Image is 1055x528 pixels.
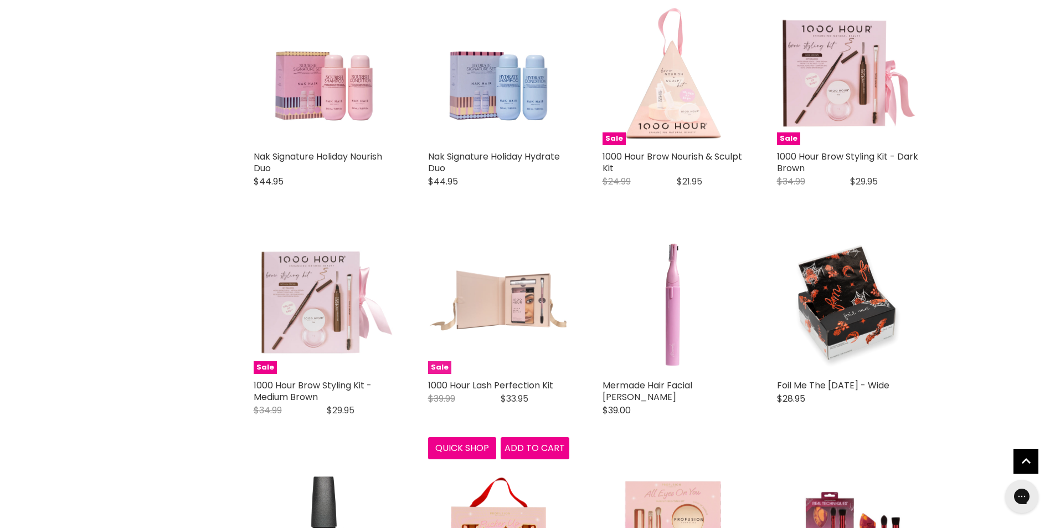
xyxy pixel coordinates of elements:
[603,404,631,417] span: $39.00
[254,379,372,403] a: 1000 Hour Brow Styling Kit - Medium Brown
[254,361,277,374] span: Sale
[428,361,451,374] span: Sale
[254,404,282,417] span: $34.99
[603,233,744,374] img: Mermade Hair Facial Shaver
[254,4,395,145] img: Nak Signature Holiday Nourish Duo
[777,4,918,145] img: 1000 Hour Brow Styling Kit - Dark Brown
[603,132,626,145] span: Sale
[428,175,458,188] span: $44.95
[777,379,889,392] a: Foil Me The [DATE] - Wide
[603,150,742,175] a: 1000 Hour Brow Nourish & Sculpt Kit
[505,442,565,454] span: Add to cart
[777,175,805,188] span: $34.99
[254,233,395,374] img: 1000 Hour Brow Styling Kit - Medium Brown
[501,437,569,459] button: Add to cart
[777,150,918,175] a: 1000 Hour Brow Styling Kit - Dark Brown
[603,175,631,188] span: $24.99
[501,392,528,405] span: $33.95
[850,175,878,188] span: $29.95
[603,233,744,374] a: Mermade Hair Facial Shaver Mermade Hair Facial Shaver
[254,175,284,188] span: $44.95
[677,175,702,188] span: $21.95
[327,404,354,417] span: $29.95
[428,392,455,405] span: $39.99
[254,150,382,175] a: Nak Signature Holiday Nourish Duo
[777,392,805,405] span: $28.95
[428,233,569,374] a: 1000 Hour Lash Perfection Kit 1000 Hour Lash Perfection Kit Sale
[254,233,395,374] a: 1000 Hour Brow Styling Kit - Medium Brown 1000 Hour Brow Styling Kit - Medium Brown Sale
[428,233,569,374] img: 1000 Hour Lash Perfection Kit
[428,150,560,175] a: Nak Signature Holiday Hydrate Duo
[777,233,918,374] a: Foil Me The Halloween - Wide Foil Me The Halloween - Wide
[603,4,744,145] a: 1000 Hour Brow Nourish & Sculpt Kit 1000 Hour Brow Nourish & Sculpt Kit Sale
[428,379,553,392] a: 1000 Hour Lash Perfection Kit
[1000,476,1044,517] iframe: Gorgias live chat messenger
[777,233,918,374] img: Foil Me The Halloween - Wide
[428,437,497,459] button: Quick shop
[603,4,744,145] img: 1000 Hour Brow Nourish & Sculpt Kit
[777,132,800,145] span: Sale
[777,4,918,145] a: 1000 Hour Brow Styling Kit - Dark Brown 1000 Hour Brow Styling Kit - Dark Brown Sale
[603,379,692,403] a: Mermade Hair Facial [PERSON_NAME]
[428,4,569,145] img: Nak Signature Holiday Hydrate Duo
